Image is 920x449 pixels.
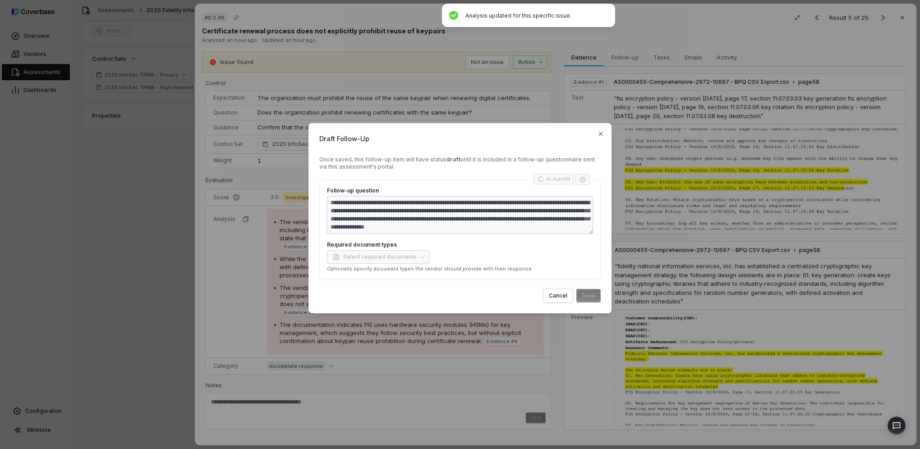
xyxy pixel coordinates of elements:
[446,156,460,163] strong: draft
[319,134,601,143] span: Draft Follow-Up
[327,266,593,272] p: Optionally specify document types the vendor should provide with their response
[327,187,593,194] label: Follow-up question
[543,289,573,302] button: Cancel
[327,241,593,248] label: Required document types
[319,156,601,170] div: Once saved, this follow-up item will have status until it is included in a follow-up questionnair...
[465,12,571,19] span: Analysis updated for this specific issue.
